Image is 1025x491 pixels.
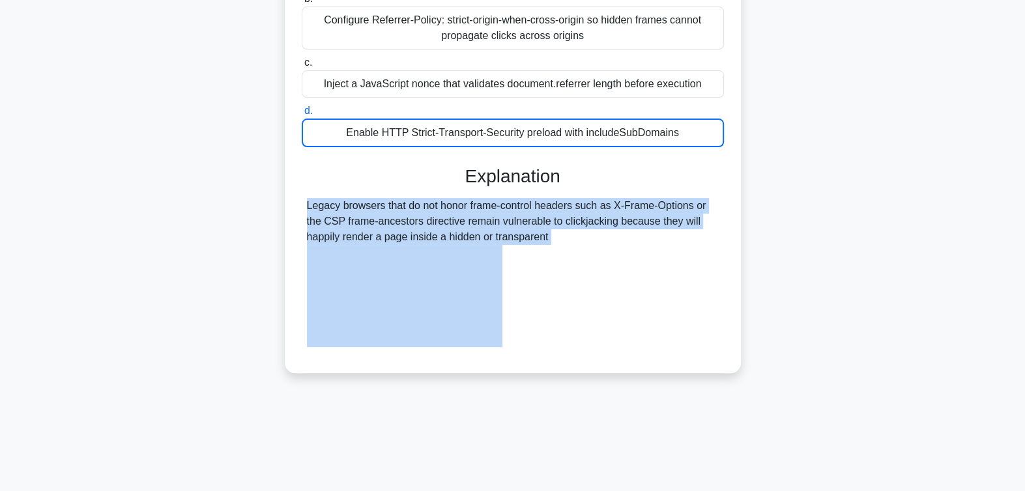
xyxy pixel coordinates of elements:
[307,245,502,343] iframe: . L ipsumd sitametc adi elits doeiusmo te in utlab e dolor “magna-aliquae” admini ve quisn exer u...
[310,165,716,188] h3: Explanation
[304,57,312,68] span: c.
[302,7,724,49] div: Configure Referrer-Policy: strict-origin-when-cross-origin so hidden frames cannot propagate clic...
[304,105,313,116] span: d.
[307,198,719,347] div: Legacy browsers that do not honor frame-control headers such as X-Frame-Options or the CSP frame-...
[302,119,724,147] div: Enable HTTP Strict-Transport-Security preload with includeSubDomains
[302,70,724,98] div: Inject a JavaScript nonce that validates document.referrer length before execution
